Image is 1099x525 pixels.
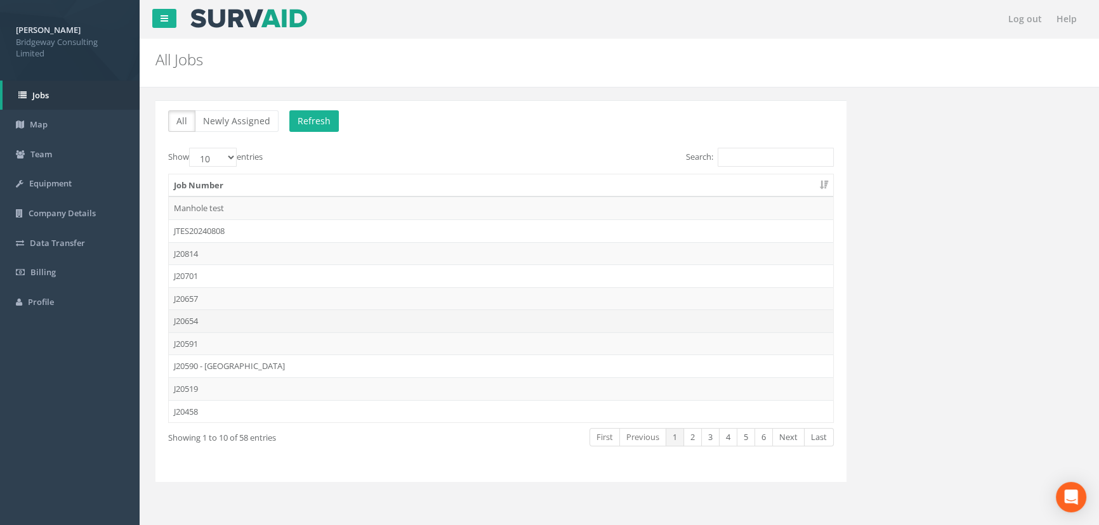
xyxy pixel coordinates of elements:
[686,148,834,167] label: Search:
[169,197,833,219] td: Manhole test
[168,427,435,444] div: Showing 1 to 10 of 58 entries
[666,428,684,446] a: 1
[169,174,833,197] th: Job Number: activate to sort column ascending
[195,110,279,132] button: Newly Assigned
[169,354,833,377] td: J20590 - [GEOGRAPHIC_DATA]
[289,110,339,132] button: Refresh
[169,332,833,355] td: J20591
[16,24,81,36] strong: [PERSON_NAME]
[772,428,805,446] a: Next
[168,110,195,132] button: All
[30,119,48,130] span: Map
[718,148,834,167] input: Search:
[683,428,702,446] a: 2
[754,428,773,446] a: 6
[619,428,666,446] a: Previous
[169,377,833,400] td: J20519
[169,242,833,265] td: J20814
[32,89,49,101] span: Jobs
[16,36,124,60] span: Bridgeway Consulting Limited
[3,81,140,110] a: Jobs
[29,178,72,189] span: Equipment
[28,296,54,308] span: Profile
[155,51,925,68] h2: All Jobs
[169,219,833,242] td: JTES20240808
[30,237,85,249] span: Data Transfer
[169,287,833,310] td: J20657
[169,309,833,332] td: J20654
[169,400,833,423] td: J20458
[30,266,56,278] span: Billing
[737,428,755,446] a: 5
[16,21,124,60] a: [PERSON_NAME] Bridgeway Consulting Limited
[589,428,620,446] a: First
[189,148,237,167] select: Showentries
[701,428,720,446] a: 3
[719,428,737,446] a: 4
[1056,482,1086,512] div: Open Intercom Messenger
[29,207,96,219] span: Company Details
[169,264,833,287] td: J20701
[168,148,263,167] label: Show entries
[804,428,834,446] a: Last
[30,148,52,160] span: Team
